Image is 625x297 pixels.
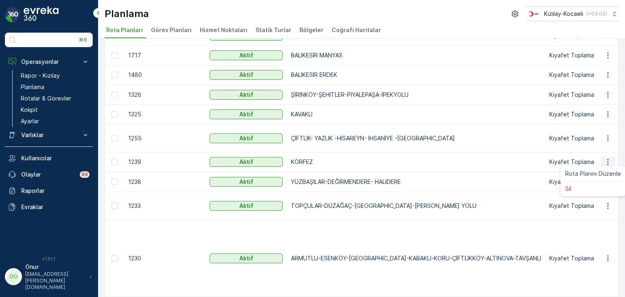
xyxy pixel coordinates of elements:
a: Raporlar [5,183,93,199]
p: Kıyafet Toplama [549,71,623,79]
p: Raporlar [21,187,90,195]
p: 1325 [128,110,201,118]
p: Kıyafet Toplama [549,91,623,99]
p: Kıyafet Toplama [549,110,623,118]
a: Rapor - Kızılay [17,70,93,81]
a: Kokpit [17,104,93,116]
p: 99 [81,171,88,178]
div: OO [7,270,20,283]
a: Olaylar99 [5,166,93,183]
div: Toggle Row Selected [111,179,118,185]
p: 1326 [128,91,201,99]
button: Aktif [210,133,283,143]
p: 1233 [128,202,201,210]
p: Olaylar [21,170,75,179]
button: Kızılay-Kocaeli(+03:00) [527,7,618,21]
p: 1480 [128,71,201,79]
p: Planlama [21,83,44,91]
button: Aktif [210,109,283,119]
span: Rota Planları [106,26,143,34]
span: Görev Planları [151,26,192,34]
div: Toggle Row Selected [111,203,118,209]
div: Toggle Row Selected [111,111,118,118]
button: Aktif [210,157,283,167]
a: Rota Planını Düzenle [562,168,624,179]
a: Rotalar & Görevler [17,93,93,104]
div: Toggle Row Selected [111,92,118,98]
p: ⌘B [79,37,87,43]
p: [EMAIL_ADDRESS][PERSON_NAME][DOMAIN_NAME] [25,271,85,290]
p: Kıyafet Toplama [549,178,623,186]
p: Kıyafet Toplama [549,254,623,262]
button: Aktif [210,70,283,80]
span: Statik Turlar [256,26,291,34]
a: Planlama [17,81,93,93]
span: v 1.51.1 [5,256,93,261]
p: ( +03:00 ) [586,11,607,17]
a: Kullanıcılar [5,150,93,166]
p: Kızılay-Kocaeli [544,10,583,18]
p: 1717 [128,51,201,59]
p: Evraklar [21,203,90,211]
p: Aktif [239,202,253,210]
div: Toggle Row Selected [111,72,118,78]
p: KÖRFEZ [291,158,541,166]
p: Aktif [239,51,253,59]
button: Aktif [210,90,283,100]
p: Kıyafet Toplama [549,134,623,142]
p: Aktif [239,71,253,79]
p: KAVAKLI [291,110,541,118]
span: Sil [565,185,571,193]
img: logo_dark-DEwI_e13.png [24,7,59,23]
button: OOOnur[EMAIL_ADDRESS][PERSON_NAME][DOMAIN_NAME] [5,263,93,290]
p: Aktif [239,158,253,166]
p: Rotalar & Görevler [21,94,71,103]
span: Coğrafi Haritalar [332,26,381,34]
p: Aktif [239,91,253,99]
div: Toggle Row Selected [111,255,118,262]
p: Aktif [239,254,253,262]
img: logo [5,7,21,23]
p: 1255 [128,134,201,142]
div: Toggle Row Selected [111,159,118,165]
p: Ayarlar [21,117,39,125]
p: Kıyafet Toplama [549,158,623,166]
p: Planlama [105,7,149,20]
p: BALIKESİR MANYAS [291,51,541,59]
p: Varlıklar [21,131,76,139]
p: 1238 [128,178,201,186]
p: Aktif [239,178,253,186]
p: Kokpit [21,106,38,114]
p: Onur [25,263,85,271]
p: Rapor - Kızılay [21,72,60,80]
p: ÇİFTLİK- YAZLIK -HİSAREYN- İHSANİYE -[GEOGRAPHIC_DATA] [291,134,541,142]
button: Aktif [210,177,283,187]
p: 1239 [128,158,201,166]
p: TOPÇULAR-DÜZAĞAÇ-[GEOGRAPHIC_DATA]-[PERSON_NAME] YOLU [291,202,541,210]
button: Aktif [210,253,283,263]
p: Operasyonlar [21,58,76,66]
p: Kıyafet Toplama [549,202,623,210]
a: Evraklar [5,199,93,215]
div: Toggle Row Selected [111,135,118,142]
a: Ayarlar [17,116,93,127]
p: Kıyafet Toplama [549,51,623,59]
button: Varlıklar [5,127,93,143]
p: 1230 [128,254,201,262]
button: Operasyonlar [5,54,93,70]
button: Aktif [210,50,283,60]
span: Rota Planını Düzenle [565,170,621,178]
div: Toggle Row Selected [111,52,118,59]
p: Aktif [239,110,253,118]
p: Kullanıcılar [21,154,90,162]
span: Bölgeler [299,26,323,34]
p: BALIKESİR ERDEK [291,71,541,79]
img: k%C4%B1z%C4%B1lay_0jL9uU1.png [527,9,541,18]
p: Aktif [239,134,253,142]
p: ŞİRİNKÖY-ŞEHİTLER-PİYALEPAŞA-İPEKYOLU [291,91,541,99]
span: Hizmet Noktaları [200,26,247,34]
p: YÜZBAŞILAR-DEĞİRMENDERE- HALIDERE [291,178,541,186]
p: ARMUTLU-ESENKÖY-[GEOGRAPHIC_DATA]-KABAKLI-KORU-ÇİFTLİKKÖY-ALTINOVA-TAVŞANLI [291,254,541,262]
button: Aktif [210,201,283,211]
